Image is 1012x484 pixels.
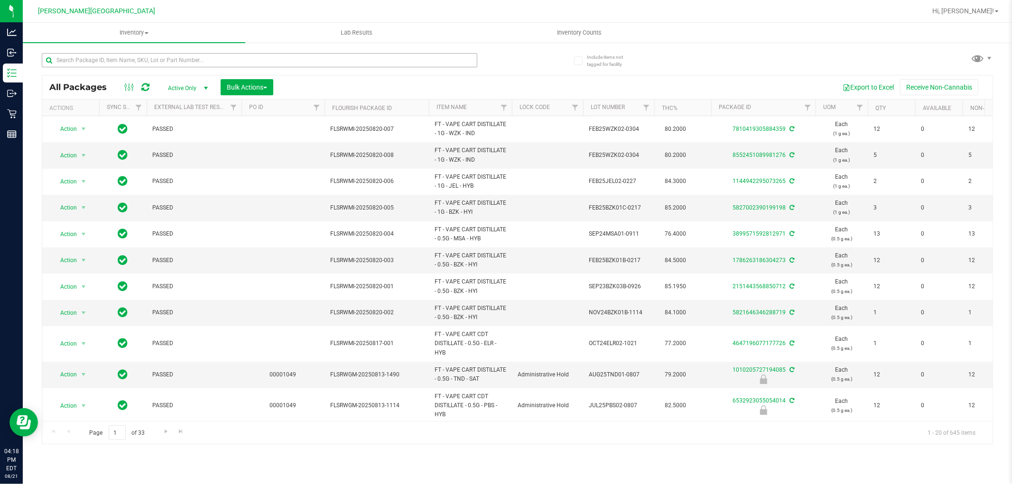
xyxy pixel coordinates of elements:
[821,365,862,384] span: Each
[923,105,951,111] a: Available
[78,201,90,214] span: select
[589,282,649,291] span: SEP23BZK03B-0926
[968,308,1004,317] span: 1
[52,306,77,320] span: Action
[567,100,583,116] a: Filter
[52,201,77,214] span: Action
[435,304,506,322] span: FT - VAPE CART DISTILLATE - 0.5G - BZK - HYI
[873,401,910,410] span: 12
[660,122,691,136] span: 80.2000
[159,425,173,438] a: Go to the next page
[7,27,17,37] inline-svg: Analytics
[821,374,862,384] p: (0.5 g ea.)
[788,366,794,373] span: Sync from Compliance System
[733,397,786,404] a: 6532923055054014
[589,177,649,186] span: FEB25JEL02-0227
[78,254,90,267] span: select
[660,337,691,350] span: 77.2000
[921,229,957,238] span: 0
[821,155,862,164] p: (1 g ea.)
[589,151,649,160] span: FEB25WZK02-0304
[520,104,550,110] a: Lock Code
[152,401,236,410] span: PASSED
[660,254,691,267] span: 84.5000
[518,401,577,410] span: Administrative Hold
[921,339,957,348] span: 0
[900,79,978,95] button: Receive Non-Cannabis
[968,370,1004,379] span: 12
[249,104,263,110] a: PO ID
[227,83,267,91] span: Bulk Actions
[587,54,634,68] span: Include items not tagged for facility
[589,125,649,134] span: FEB25WZK02-0304
[821,120,862,138] span: Each
[118,368,128,381] span: In Sync
[435,365,506,384] span: FT - VAPE CART DISTILLATE - 0.5G - TND - SAT
[152,125,236,134] span: PASSED
[788,309,794,316] span: Sync from Compliance System
[435,392,506,420] span: FT - VAPE CART CDT DISTILLATE - 0.5G - PBS - HYB
[921,125,957,134] span: 0
[873,203,910,212] span: 3
[330,308,423,317] span: FLSRWMI-20250820-002
[330,151,423,160] span: FLSRWMI-20250820-008
[154,104,229,110] a: External Lab Test Result
[23,23,245,43] a: Inventory
[328,28,385,37] span: Lab Results
[435,330,506,357] span: FT - VAPE CART CDT DISTILLATE - 0.5G - ELR - HYB
[152,177,236,186] span: PASSED
[330,339,423,348] span: FLSRWMI-20250817-001
[174,425,188,438] a: Go to the last page
[330,370,423,379] span: FLSRWGM-20250813-1490
[435,146,506,164] span: FT - VAPE CART DISTILLATE - 1G - WZK - IND
[733,309,786,316] a: 5821646346288719
[589,229,649,238] span: SEP24MSA01-0911
[733,152,786,158] a: 8552451089981276
[821,313,862,322] p: (0.5 g ea.)
[118,280,128,293] span: In Sync
[873,229,910,238] span: 13
[821,182,862,191] p: (1 g ea.)
[52,149,77,162] span: Action
[873,339,910,348] span: 1
[873,282,910,291] span: 12
[932,7,994,15] span: Hi, [PERSON_NAME]!
[7,89,17,98] inline-svg: Outbound
[52,368,77,381] span: Action
[52,228,77,241] span: Action
[968,229,1004,238] span: 13
[821,277,862,295] span: Each
[468,23,690,43] a: Inventory Counts
[660,306,691,320] span: 84.1000
[921,256,957,265] span: 0
[9,408,38,437] iframe: Resource center
[435,251,506,269] span: FT - VAPE CART DISTILLATE - 0.5G - BZK - HYI
[921,151,957,160] span: 0
[589,203,649,212] span: FEB25BZK01C-0217
[118,174,128,188] span: In Sync
[118,227,128,240] span: In Sync
[968,203,1004,212] span: 3
[78,368,90,381] span: select
[873,125,910,134] span: 12
[873,151,910,160] span: 5
[873,308,910,317] span: 1
[152,229,236,238] span: PASSED
[788,283,794,290] span: Sync from Compliance System
[873,177,910,186] span: 2
[788,152,794,158] span: Sync from Compliance System
[821,234,862,243] p: (0.5 g ea.)
[921,177,957,186] span: 0
[836,79,900,95] button: Export to Excel
[968,401,1004,410] span: 12
[118,306,128,319] span: In Sync
[662,105,678,111] a: THC%
[660,148,691,162] span: 80.2000
[968,256,1004,265] span: 12
[852,100,868,116] a: Filter
[496,100,512,116] a: Filter
[788,230,794,237] span: Sync from Compliance System
[435,199,506,217] span: FT - VAPE CART DISTILLATE - 1G - BZK - HYI
[330,125,423,134] span: FLSRWMI-20250820-007
[875,105,886,111] a: Qty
